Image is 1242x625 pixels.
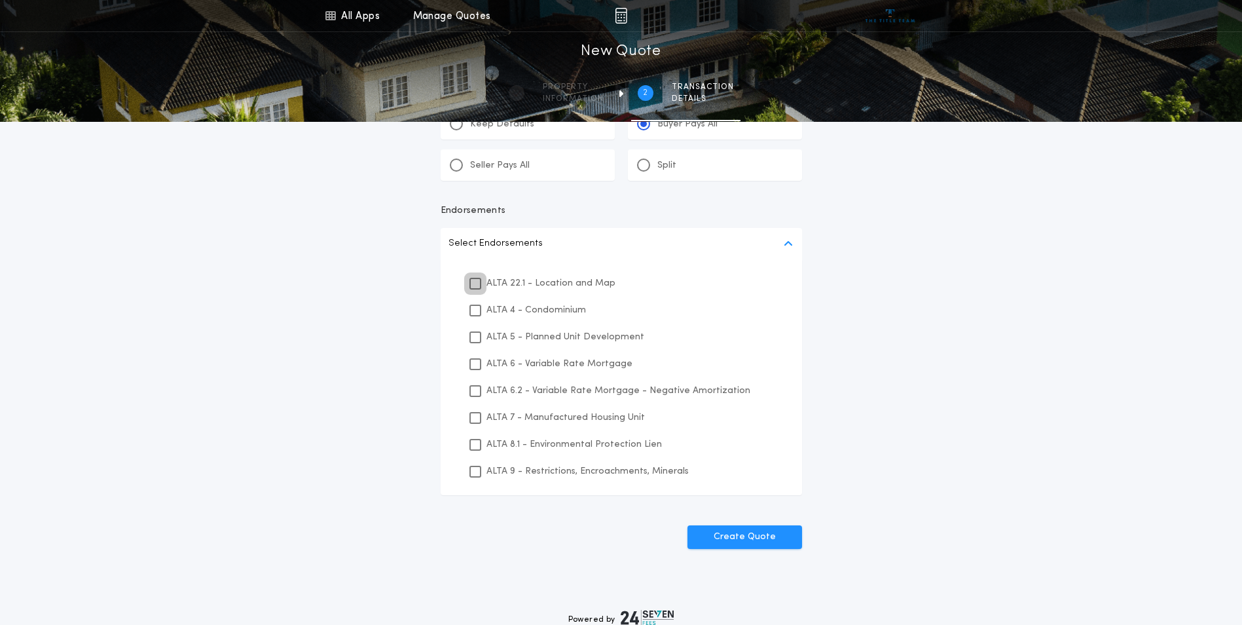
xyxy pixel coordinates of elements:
[486,464,689,478] p: ALTA 9 - Restrictions, Encroachments, Minerals
[672,94,734,104] span: details
[486,330,644,344] p: ALTA 5 - Planned Unit Development
[486,384,750,398] p: ALTA 6.2 - Variable Rate Mortgage - Negative Amortization
[672,82,734,92] span: Transaction
[470,159,530,172] p: Seller Pays All
[448,236,543,252] p: Select Endorsements
[643,88,648,98] h2: 2
[486,303,586,317] p: ALTA 4 - Condominium
[441,228,802,259] button: Select Endorsements
[486,276,615,290] p: ALTA 22.1 - Location and Map
[441,259,802,495] ul: Select Endorsements
[470,118,534,131] p: Keep Defaults
[441,204,802,218] p: Endorsements
[687,525,802,549] button: Create Quote
[486,438,662,451] p: ALTA 8.1 - Environmental Protection Lien
[543,94,604,104] span: information
[486,357,632,371] p: ALTA 6 - Variable Rate Mortgage
[486,411,645,425] p: ALTA 7 - Manufactured Housing Unit
[581,41,661,62] h1: New Quote
[543,82,604,92] span: Property
[657,118,718,131] p: Buyer Pays All
[866,9,915,22] img: vs-icon
[615,8,627,24] img: img
[657,159,676,172] p: Split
